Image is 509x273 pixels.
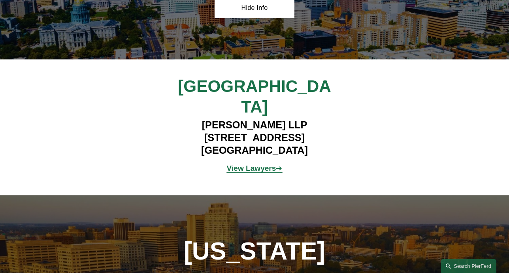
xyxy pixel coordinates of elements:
[155,237,354,265] h1: [US_STATE]
[227,164,283,172] span: ➔
[227,164,276,172] strong: View Lawyers
[155,118,354,157] h4: [PERSON_NAME] LLP [STREET_ADDRESS] [GEOGRAPHIC_DATA]
[227,164,283,172] a: View Lawyers➔
[178,77,331,116] span: [GEOGRAPHIC_DATA]
[441,259,496,273] a: Search this site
